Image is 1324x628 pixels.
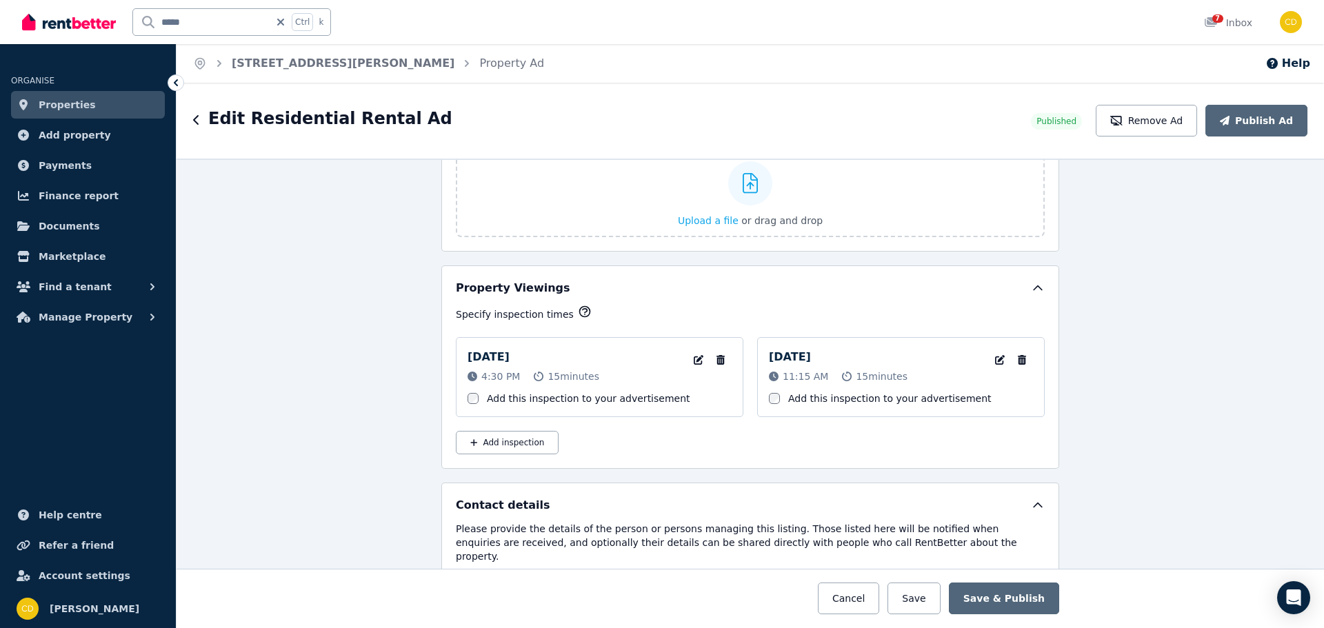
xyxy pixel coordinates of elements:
[818,583,879,614] button: Cancel
[11,182,165,210] a: Finance report
[856,369,907,383] span: 15 minutes
[887,583,940,614] button: Save
[11,91,165,119] a: Properties
[1096,105,1197,136] button: Remove Ad
[479,57,544,70] a: Property Ad
[1036,116,1076,127] span: Published
[292,13,313,31] span: Ctrl
[678,215,739,226] span: Upload a file
[11,562,165,589] a: Account settings
[1277,581,1310,614] div: Open Intercom Messenger
[769,349,811,365] p: [DATE]
[1212,14,1223,23] span: 7
[788,392,992,405] label: Add this inspection to your advertisement
[456,497,550,514] h5: Contact details
[11,531,165,559] a: Refer a friend
[39,278,112,295] span: Find a tenant
[22,12,116,32] img: RentBetter
[481,369,520,383] span: 4:30 PM
[468,349,510,365] p: [DATE]
[39,127,111,143] span: Add property
[1265,55,1310,72] button: Help
[456,307,574,321] p: Specify inspection times
[39,507,102,523] span: Help centre
[39,188,119,204] span: Finance report
[17,598,39,620] img: Chris Dimitropoulos
[678,214,823,227] button: Upload a file or drag and drop
[456,280,570,296] h5: Property Viewings
[456,431,559,454] button: Add inspection
[949,583,1059,614] button: Save & Publish
[39,309,132,325] span: Manage Property
[39,218,100,234] span: Documents
[11,121,165,149] a: Add property
[487,392,690,405] label: Add this inspection to your advertisement
[11,303,165,331] button: Manage Property
[39,537,114,554] span: Refer a friend
[741,215,823,226] span: or drag and drop
[39,567,130,584] span: Account settings
[548,369,599,383] span: 15 minutes
[39,248,106,265] span: Marketplace
[39,97,96,113] span: Properties
[456,522,1045,563] p: Please provide the details of the person or persons managing this listing. Those listed here will...
[1204,16,1252,30] div: Inbox
[11,501,165,529] a: Help centre
[177,44,561,83] nav: Breadcrumb
[11,212,165,240] a: Documents
[11,273,165,301] button: Find a tenant
[39,157,92,174] span: Payments
[783,369,828,383] span: 11:15 AM
[208,108,452,130] h1: Edit Residential Rental Ad
[11,76,54,85] span: ORGANISE
[319,17,323,28] span: k
[1205,105,1307,136] button: Publish Ad
[11,243,165,270] a: Marketplace
[50,600,139,617] span: [PERSON_NAME]
[1280,11,1302,33] img: Chris Dimitropoulos
[232,57,454,70] a: [STREET_ADDRESS][PERSON_NAME]
[11,152,165,179] a: Payments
